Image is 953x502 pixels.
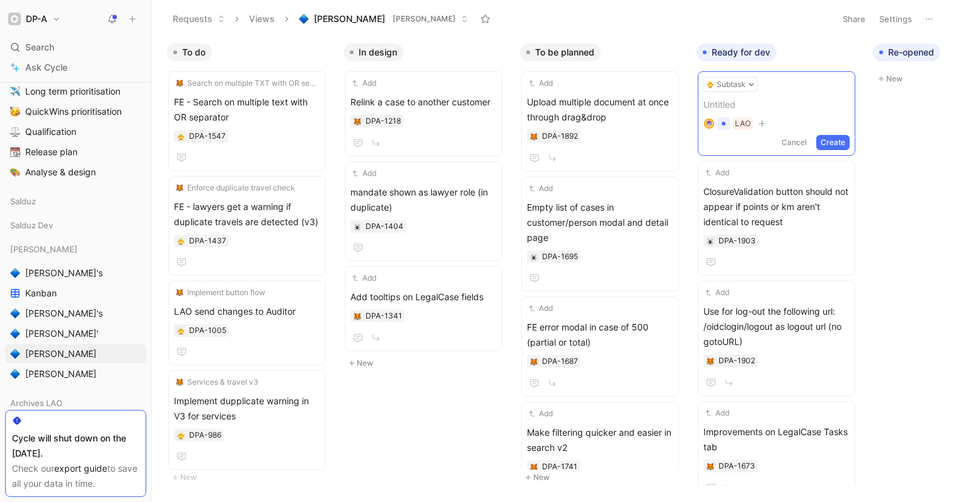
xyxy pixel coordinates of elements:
img: 🦊 [707,463,714,470]
a: AddImprovements on LegalCase Tasks tab [698,401,855,501]
span: Implement dupplicate warning in V3 for services [174,394,320,424]
button: New [344,356,510,371]
img: 🔷 [10,369,20,379]
span: [PERSON_NAME] [10,243,78,255]
span: [PERSON_NAME] [393,13,456,25]
div: 🦊 [353,312,362,320]
a: AddFE error modal in case of 500 (partial or total) [521,296,679,397]
a: 🦊Implement button flowLAO send changes to Auditor [168,281,326,365]
a: 🔷[PERSON_NAME]' [5,324,146,343]
a: AddClosureValidation button should not appear if points or km aren't identical to request [698,161,855,276]
span: Analyse & design [25,166,96,178]
span: FE - Search on multiple text with OR separator [174,95,320,125]
a: 🎨Analyse & design [5,163,146,182]
span: Use for log-out the following url: /oidclogin/logout as logout url (no gotoURL) [703,304,850,349]
img: ⚖️ [10,127,20,137]
button: 📆 [8,144,23,160]
span: [PERSON_NAME]' [25,327,98,340]
a: 🔷[PERSON_NAME] [5,344,146,363]
span: To do [182,46,205,59]
button: Settings [874,10,918,28]
a: 🔷[PERSON_NAME]'s [5,264,146,283]
button: To do [167,44,212,61]
button: 🥳 [8,104,23,119]
button: Share [837,10,871,28]
button: Cancel [777,135,811,150]
span: Improvements on LegalCase Tasks tab [703,424,850,455]
img: 🔷 [10,329,20,339]
div: DPA-1687 [542,355,578,368]
img: 🔷 [10,308,20,318]
div: DPA-1903 [719,235,756,247]
span: Salduz [10,195,36,207]
button: New [520,470,686,485]
a: ⚖️Qualification [5,122,146,141]
img: 🦊 [176,79,183,87]
span: Enforce duplicate travel check [187,182,295,194]
div: DPA-1673 [719,460,755,472]
img: ✈️ [10,86,20,96]
span: Services & travel v3 [187,376,258,388]
div: 🐥 [176,431,185,440]
button: 🦊Implement button flow [174,286,267,299]
div: LAO [735,117,751,130]
button: 🕷️ [706,236,715,245]
button: Add [527,182,555,195]
button: ✈️ [8,84,23,99]
span: FE - lawyers get a warning if duplicate travels are detected (v3) [174,199,320,230]
div: 🐥 [176,132,185,141]
div: Cycle will shut down on the [DATE]. [12,431,139,461]
span: Release plan [25,146,78,158]
span: Qualification [25,125,76,138]
a: AddUse for log-out the following url: /oidclogin/logout as logout url (no gotoURL) [698,281,855,396]
button: Add [527,407,555,420]
button: Add [527,77,555,90]
div: DPA-1341 [366,310,402,322]
img: 🐥 [177,238,185,245]
button: Requests [167,9,231,28]
img: 🐥 [177,327,185,335]
span: [PERSON_NAME]'s [25,307,103,320]
a: AddEmpty list of cases in customer/person modal and detail page [521,177,679,291]
img: 📆 [10,147,20,157]
span: Upload multiple document at once through drag&drop [527,95,673,125]
div: DPA-1741 [542,460,577,473]
a: export guide [54,463,107,474]
button: 🦊 [529,132,538,141]
button: 🕷️ [353,222,362,231]
div: DPA-986 [189,429,221,441]
div: DPA-1404 [366,220,403,233]
img: DP-A [8,13,21,25]
span: Search on multiple TXT with OR separator [187,77,318,90]
div: Salduz Dev [5,216,146,235]
div: Search [5,38,146,57]
button: 🦊Services & travel v3 [174,376,260,388]
span: LAO send changes to Auditor [174,304,320,319]
div: Archives LAO [5,394,146,412]
div: DPA-1547 [189,130,226,143]
span: Implement button flow [187,286,265,299]
div: Ready for dev🐥SubtaskUntitledavatarLAOCancelCreate [691,38,868,491]
button: Add [527,302,555,315]
span: Archives LAO [10,397,62,409]
span: In design [359,46,397,59]
span: Search [25,40,54,55]
button: Add [703,407,731,419]
button: Add [703,286,731,299]
a: ✈️Long term prioritisation [5,82,146,101]
h1: DP-A [26,13,47,25]
div: To doNew [162,38,338,491]
a: Kanban [5,284,146,303]
button: To be planned [520,44,601,61]
img: 🔷 [299,14,309,24]
div: [PERSON_NAME]🔷[PERSON_NAME]'sKanban🔷[PERSON_NAME]'s🔷[PERSON_NAME]'🔷[PERSON_NAME]🔷[PERSON_NAME] [5,240,146,383]
span: [PERSON_NAME]'s [25,267,103,279]
div: 🐥Subtask [703,77,758,92]
span: Relink a case to another customer [350,95,497,110]
a: Ask Cycle [5,58,146,77]
div: 🐥 [176,326,185,335]
button: In design [344,44,403,61]
a: 🥳QuickWins prioritisation [5,102,146,121]
button: 🦊 [529,462,538,471]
